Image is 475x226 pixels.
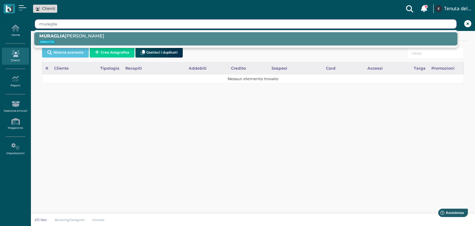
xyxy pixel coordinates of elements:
input: Search... [35,19,457,29]
h4: Tenuta del Barco [444,6,471,11]
input: Cerca [407,47,464,59]
div: Promozioni [429,63,458,74]
iframe: Help widget launcher [431,207,470,221]
div: Card [297,63,364,74]
div: Targa [411,63,428,74]
button: Crea Anagrafica [90,47,135,58]
div: Tipologia [97,63,122,74]
div: Addebiti [180,63,215,74]
a: Clienti [2,48,29,65]
img: logo [6,5,13,12]
img: ... [435,5,442,12]
div: # [42,63,51,74]
button: Gestisci i duplicati [135,47,183,58]
td: Nessun elemento trovato [42,75,464,83]
a: Gestione Articoli [2,98,29,115]
a: Home [2,22,29,39]
a: Clienti [35,6,55,11]
span: Clienti [42,6,55,11]
a: Report [2,73,29,90]
div: Credito [215,63,261,74]
div: Sospesi [262,63,297,74]
button: Ricerca avanzata [42,47,89,58]
div: Recapiti [122,63,180,74]
span: Assistenza [18,5,41,10]
div: Accessi [365,63,411,74]
div: Cliente [51,63,97,74]
a: ... Tenuta del Barco [434,1,471,16]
